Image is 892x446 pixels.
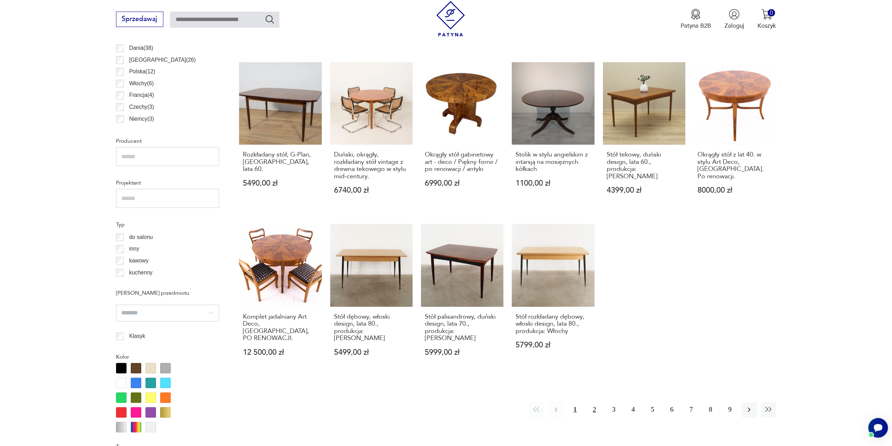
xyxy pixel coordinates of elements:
[334,187,409,194] p: 6740,00 zł
[116,12,163,27] button: Sprzedawaj
[116,352,219,361] p: Kolor
[129,67,155,76] p: Polska ( 12 )
[129,79,154,88] p: Włochy ( 6 )
[239,62,321,211] a: Rozkładany stół, G-Plan, Wielka Brytania, lata 60.Rozkładany stół, G-Plan, [GEOGRAPHIC_DATA], lat...
[722,402,737,417] button: 9
[239,224,321,372] a: Komplet jadalniany Art Deco, Polska, PO RENOWACJI.Komplet jadalniany Art Deco, [GEOGRAPHIC_DATA],...
[680,22,711,30] p: Patyna B2B
[129,233,153,242] p: do salonu
[330,62,413,211] a: Duński, okrągły, rozkładany stół vintage z drewna tekowego w stylu mid-century.Duński, okrągły, r...
[724,22,744,30] p: Zaloguj
[129,44,153,53] p: Dania ( 38 )
[724,9,744,30] button: Zaloguj
[129,256,148,265] p: kawowy
[729,9,740,20] img: Ikonka użytkownika
[512,224,594,372] a: Stół rozkładany dębowy, włoski design, lata 80., produkcja: WłochyStół rozkładany dębowy, włoski ...
[606,151,681,180] h3: Stół tekowy, duński design, lata 60., produkcja: [PERSON_NAME]
[768,9,775,16] div: 0
[606,187,681,194] p: 4399,00 zł
[116,288,219,298] p: [PERSON_NAME] przedmiotu
[243,180,318,187] p: 5490,00 zł
[129,268,152,277] p: kuchenny
[129,244,139,253] p: inny
[626,402,641,417] button: 4
[683,402,699,417] button: 7
[567,402,583,417] button: 1
[516,180,591,187] p: 1100,00 zł
[129,332,145,341] p: Klasyk
[129,126,156,135] p: Szwecja ( 3 )
[421,62,503,211] a: Okrągły stół gabinetowy art - deco / Piękny fornir / po renowacji / antykiOkrągły stół gabinetowy...
[697,151,772,180] h3: Okrągły stół z lat 40. w stylu Art Deco, [GEOGRAPHIC_DATA]. Po renowacji.
[129,91,154,100] p: Francja ( 4 )
[425,349,500,356] p: 5999,00 zł
[265,14,275,24] button: Szukaj
[680,9,711,30] button: Patyna B2B
[334,151,409,180] h3: Duński, okrągły, rozkładany stół vintage z drewna tekowego w stylu mid-century.
[116,178,219,187] p: Projektant
[129,102,154,112] p: Czechy ( 3 )
[697,187,772,194] p: 8000,00 zł
[690,9,701,20] img: Ikona medalu
[516,151,591,173] h3: Stolik w stylu angielskim z intarsją na mosiężnych kółkach
[129,55,196,65] p: [GEOGRAPHIC_DATA] ( 26 )
[664,402,679,417] button: 6
[330,224,413,372] a: Stół dębowy, włoski design, lata 80., produkcja: WłochyStół dębowy, włoski design, lata 80., prod...
[757,9,776,30] button: 0Koszyk
[694,62,776,211] a: Okrągły stół z lat 40. w stylu Art Deco, Polska. Po renowacji.Okrągły stół z lat 40. w stylu Art ...
[645,402,660,417] button: 5
[243,151,318,173] h3: Rozkładany stół, G-Plan, [GEOGRAPHIC_DATA], lata 60.
[334,313,409,342] h3: Stół dębowy, włoski design, lata 80., produkcja: [PERSON_NAME]
[757,22,776,30] p: Koszyk
[425,180,500,187] p: 6990,00 zł
[606,402,621,417] button: 3
[334,349,409,356] p: 5499,00 zł
[516,341,591,349] p: 5799,00 zł
[868,418,888,438] iframe: Smartsupp widget button
[680,9,711,30] a: Ikona medaluPatyna B2B
[243,313,318,342] h3: Komplet jadalniany Art Deco, [GEOGRAPHIC_DATA], PO RENOWACJI.
[433,1,468,36] img: Patyna - sklep z meblami i dekoracjami vintage
[425,151,500,173] h3: Okrągły stół gabinetowy art - deco / Piękny fornir / po renowacji / antyki
[116,220,219,229] p: Typ
[116,17,163,22] a: Sprzedawaj
[116,137,219,146] p: Producent
[516,313,591,335] h3: Stół rozkładany dębowy, włoski design, lata 80., produkcja: Włochy
[603,62,685,211] a: Stół tekowy, duński design, lata 60., produkcja: DaniaStół tekowy, duński design, lata 60., produ...
[587,402,602,417] button: 2
[243,349,318,356] p: 12 500,00 zł
[425,313,500,342] h3: Stół palisandrowy, duński design, lata 70., produkcja: [PERSON_NAME]
[421,224,503,372] a: Stół palisandrowy, duński design, lata 70., produkcja: DaniaStół palisandrowy, duński design, lat...
[761,9,772,20] img: Ikona koszyka
[512,62,594,211] a: Stolik w stylu angielskim z intarsją na mosiężnych kółkachStolik w stylu angielskim z intarsją na...
[129,114,154,124] p: Niemcy ( 3 )
[703,402,718,417] button: 8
